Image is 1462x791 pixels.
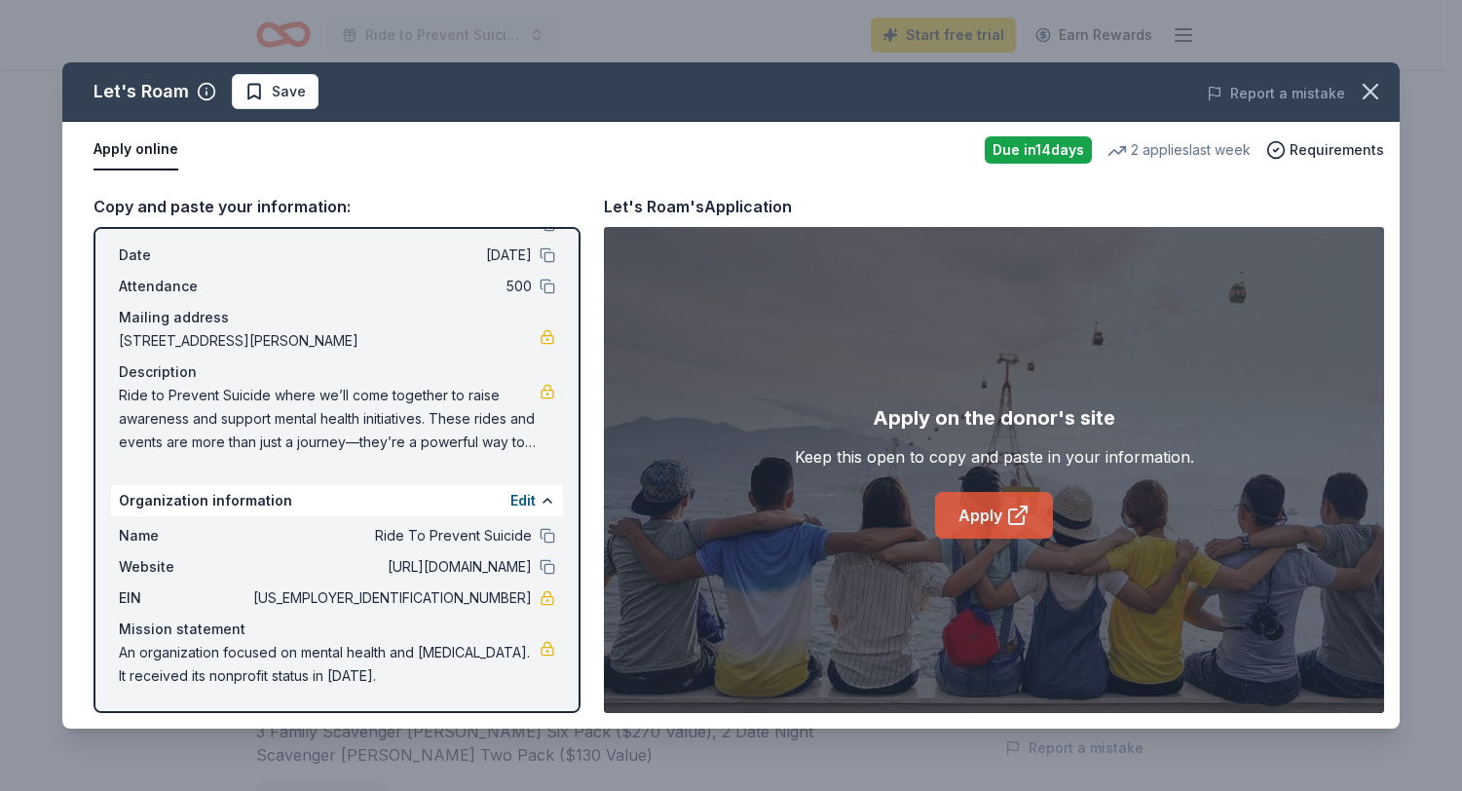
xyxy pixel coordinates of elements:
[1266,138,1384,162] button: Requirements
[119,641,540,688] span: An organization focused on mental health and [MEDICAL_DATA]. It received its nonprofit status in ...
[119,244,249,267] span: Date
[119,275,249,298] span: Attendance
[119,360,555,384] div: Description
[249,524,532,547] span: Ride To Prevent Suicide
[249,586,532,610] span: [US_EMPLOYER_IDENTIFICATION_NUMBER]
[119,555,249,579] span: Website
[119,586,249,610] span: EIN
[985,136,1092,164] div: Due in 14 days
[935,492,1053,539] a: Apply
[119,384,540,454] span: Ride to Prevent Suicide where we’ll come together to raise awareness and support mental health in...
[119,329,540,353] span: [STREET_ADDRESS][PERSON_NAME]
[94,130,178,170] button: Apply online
[249,275,532,298] span: 500
[111,485,563,516] div: Organization information
[272,80,306,103] span: Save
[249,244,532,267] span: [DATE]
[1207,82,1345,105] button: Report a mistake
[1290,138,1384,162] span: Requirements
[604,194,792,219] div: Let's Roam's Application
[119,524,249,547] span: Name
[249,555,532,579] span: [URL][DOMAIN_NAME]
[510,489,536,512] button: Edit
[873,402,1115,433] div: Apply on the donor's site
[94,76,189,107] div: Let's Roam
[94,194,581,219] div: Copy and paste your information:
[1107,138,1251,162] div: 2 applies last week
[119,618,555,641] div: Mission statement
[119,306,555,329] div: Mailing address
[795,445,1194,469] div: Keep this open to copy and paste in your information.
[232,74,319,109] button: Save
